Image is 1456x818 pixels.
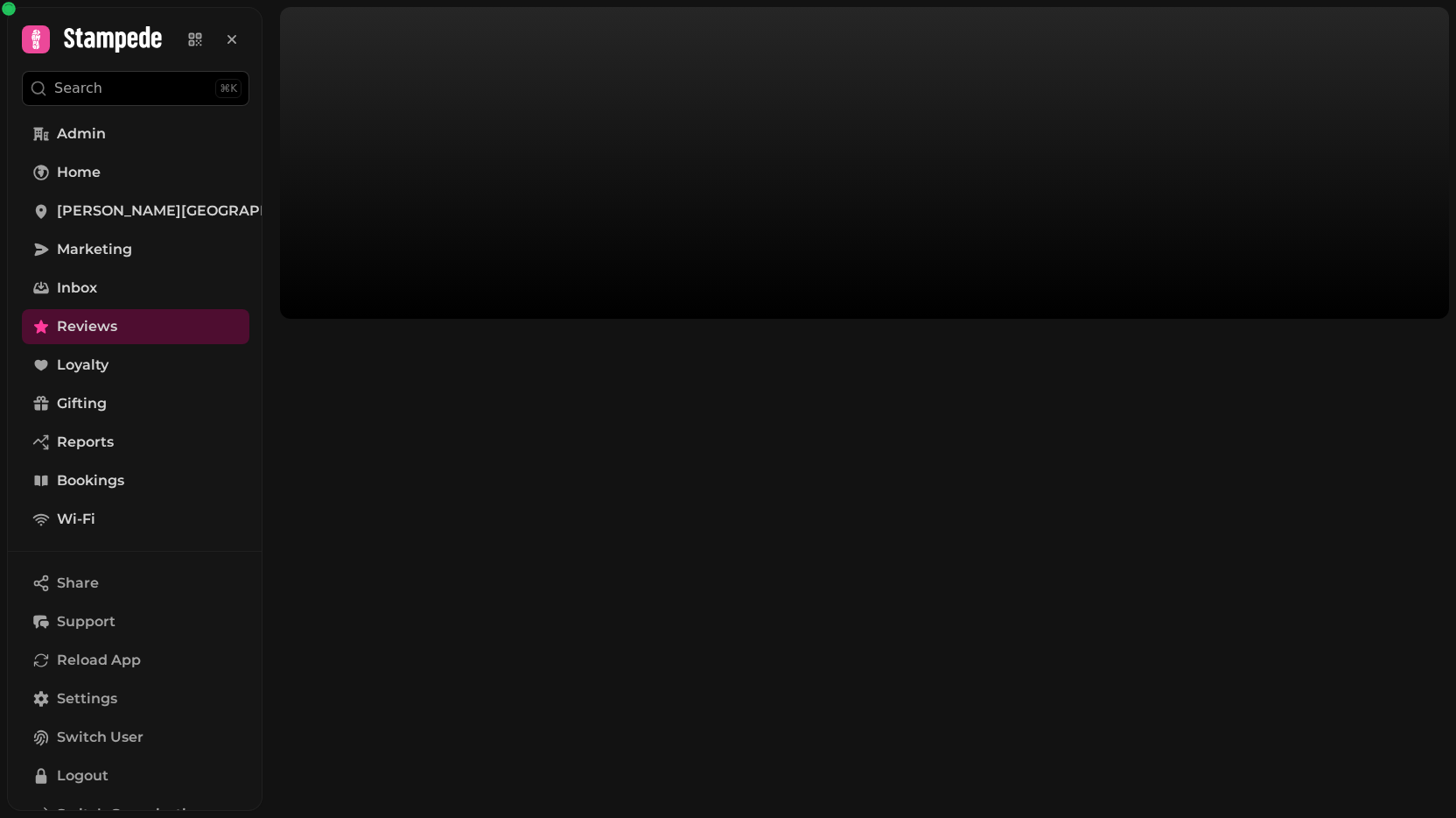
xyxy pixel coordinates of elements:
[57,611,115,632] span: Support
[22,309,249,344] a: Reviews
[57,316,117,337] span: Reviews
[57,765,108,786] span: Logout
[57,239,132,260] span: Marketing
[57,650,141,671] span: Reload App
[57,201,337,222] span: [PERSON_NAME][GEOGRAPHIC_DATA]
[57,470,124,491] span: Bookings
[22,758,249,793] button: Logout
[22,71,249,106] button: Search⌘K
[22,425,249,460] a: Reports
[22,681,249,716] a: Settings
[22,566,249,601] button: Share
[22,155,249,190] a: Home
[22,643,249,678] button: Reload App
[22,463,249,498] a: Bookings
[22,232,249,267] a: Marketing
[22,194,249,229] a: [PERSON_NAME][GEOGRAPHIC_DATA]
[57,278,97,299] span: Inbox
[57,509,95,530] span: Wi-Fi
[22,720,249,755] button: Switch User
[57,162,101,183] span: Home
[22,116,249,152] a: Admin
[215,79,241,98] div: ⌘K
[57,393,107,414] span: Gifting
[22,271,249,306] a: Inbox
[57,573,99,594] span: Share
[57,688,117,709] span: Settings
[57,727,143,748] span: Switch User
[22,604,249,639] button: Support
[22,502,249,537] a: Wi-Fi
[22,386,249,421] a: Gifting
[57,355,108,376] span: Loyalty
[57,432,114,453] span: Reports
[22,348,249,383] a: Loyalty
[57,123,106,145] span: Admin
[54,78,102,99] p: Search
